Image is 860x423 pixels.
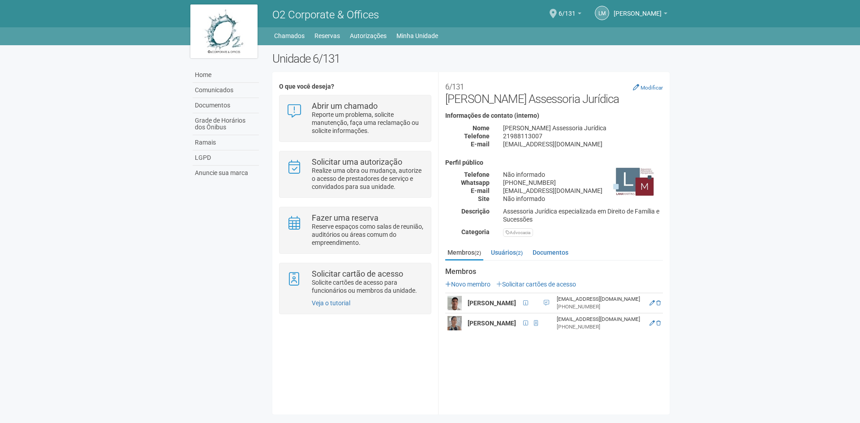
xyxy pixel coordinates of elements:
[496,207,670,223] div: Assessoria Jurídica especializada em Direito de Família e Sucessões
[190,4,258,58] img: logo.jpg
[312,278,424,295] p: Solicite cartões de acesso para funcionários ou membros da unidade.
[649,300,655,306] a: Editar membro
[193,113,259,135] a: Grade de Horários dos Ônibus
[656,300,661,306] a: Excluir membro
[312,111,424,135] p: Reporte um problema, solicite manutenção, faça uma reclamação ou solicite informações.
[461,179,490,186] strong: Whatsapp
[193,135,259,150] a: Ramais
[314,30,340,42] a: Reservas
[496,171,670,179] div: Não informado
[445,246,483,261] a: Membros(2)
[447,316,462,330] img: user.png
[445,159,663,166] h4: Perfil público
[312,299,350,307] a: Veja o tutorial
[286,214,424,247] a: Fazer uma reserva Reserve espaços como salas de reunião, auditórios ou áreas comum do empreendime...
[193,83,259,98] a: Comunicados
[530,246,571,259] a: Documentos
[464,132,490,140] strong: Telefone
[649,320,655,326] a: Editar membro
[471,187,490,194] strong: E-mail
[445,268,663,276] strong: Membros
[193,166,259,180] a: Anuncie sua marca
[595,6,609,20] a: LM
[611,159,656,204] img: business.png
[445,79,663,106] h2: [PERSON_NAME] Assessoria Jurídica
[461,228,490,235] strong: Categoria
[496,140,670,148] div: [EMAIL_ADDRESS][DOMAIN_NAME]
[614,1,662,17] span: Lana Martins
[445,112,663,119] h4: Informações de contato (interno)
[468,320,516,327] strong: [PERSON_NAME]
[474,250,481,256] small: (2)
[312,222,424,247] p: Reserve espaços como salas de reunião, auditórios ou áreas comum do empreendimento.
[445,82,464,91] small: 6/131
[272,52,670,65] h2: Unidade 6/131
[557,316,644,323] div: [EMAIL_ADDRESS][DOMAIN_NAME]
[312,167,424,191] p: Realize uma obra ou mudança, autorize o acesso de prestadores de serviço e convidados para sua un...
[464,171,490,178] strong: Telefone
[279,83,431,90] h4: O que você deseja?
[516,250,523,256] small: (2)
[496,281,576,288] a: Solicitar cartões de acesso
[193,68,259,83] a: Home
[312,101,378,111] strong: Abrir um chamado
[193,98,259,113] a: Documentos
[557,295,644,303] div: [EMAIL_ADDRESS][DOMAIN_NAME]
[614,11,667,18] a: [PERSON_NAME]
[350,30,387,42] a: Autorizações
[496,179,670,187] div: [PHONE_NUMBER]
[489,246,525,259] a: Usuários(2)
[468,299,516,307] strong: [PERSON_NAME]
[445,281,490,288] a: Novo membro
[496,195,670,203] div: Não informado
[286,102,424,135] a: Abrir um chamado Reporte um problema, solicite manutenção, faça uma reclamação ou solicite inform...
[471,141,490,148] strong: E-mail
[396,30,438,42] a: Minha Unidade
[193,150,259,166] a: LGPD
[274,30,305,42] a: Chamados
[473,124,490,132] strong: Nome
[478,195,490,202] strong: Site
[312,269,403,278] strong: Solicitar cartão de acesso
[557,303,644,311] div: [PHONE_NUMBER]
[503,228,533,237] div: Advocacia
[656,320,661,326] a: Excluir membro
[559,11,581,18] a: 6/131
[633,84,663,91] a: Modificar
[312,213,378,222] strong: Fazer uma reserva
[286,270,424,295] a: Solicitar cartão de acesso Solicite cartões de acesso para funcionários ou membros da unidade.
[272,9,379,21] span: O2 Corporate & Offices
[496,124,670,132] div: [PERSON_NAME] Assessoria Jurídica
[286,158,424,191] a: Solicitar uma autorização Realize uma obra ou mudança, autorize o acesso de prestadores de serviç...
[461,208,490,215] strong: Descrição
[312,157,402,167] strong: Solicitar uma autorização
[496,132,670,140] div: 21988113007
[496,187,670,195] div: [EMAIL_ADDRESS][DOMAIN_NAME]
[447,296,462,310] img: user.png
[641,85,663,91] small: Modificar
[557,323,644,331] div: [PHONE_NUMBER]
[559,1,576,17] span: 6/131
